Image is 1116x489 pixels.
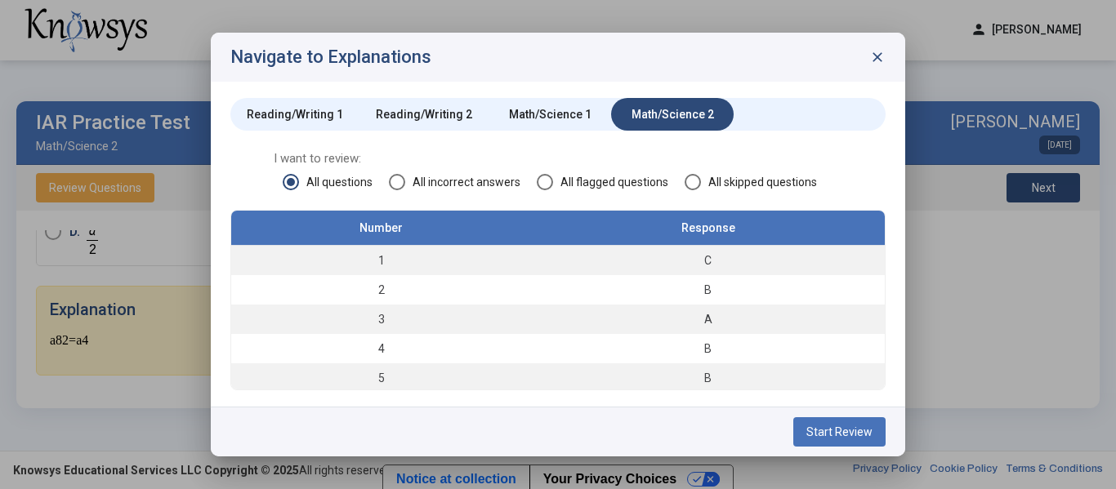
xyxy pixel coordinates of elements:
div: A [539,311,877,327]
span: All incorrect answers [405,174,520,190]
span: close [869,49,886,65]
div: B [539,282,877,298]
span: All flagged questions [553,174,668,190]
div: C [539,252,877,269]
td: 4 [231,334,531,363]
h2: Navigate to Explanations [230,47,431,67]
div: Math/Science 1 [509,106,591,122]
span: I want to review: [274,150,842,167]
th: Response [531,211,885,246]
span: Start Review [806,425,873,438]
div: B [539,340,877,357]
td: 3 [231,305,531,334]
td: 1 [231,246,531,276]
div: Reading/Writing 2 [376,106,472,122]
td: 2 [231,275,531,305]
th: Number [231,211,531,246]
button: Start Review [793,417,886,447]
td: 5 [231,363,531,393]
div: Reading/Writing 1 [247,106,343,122]
span: All skipped questions [701,174,817,190]
span: All questions [299,174,373,190]
div: Math/Science 2 [632,106,714,122]
div: B [539,370,877,386]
